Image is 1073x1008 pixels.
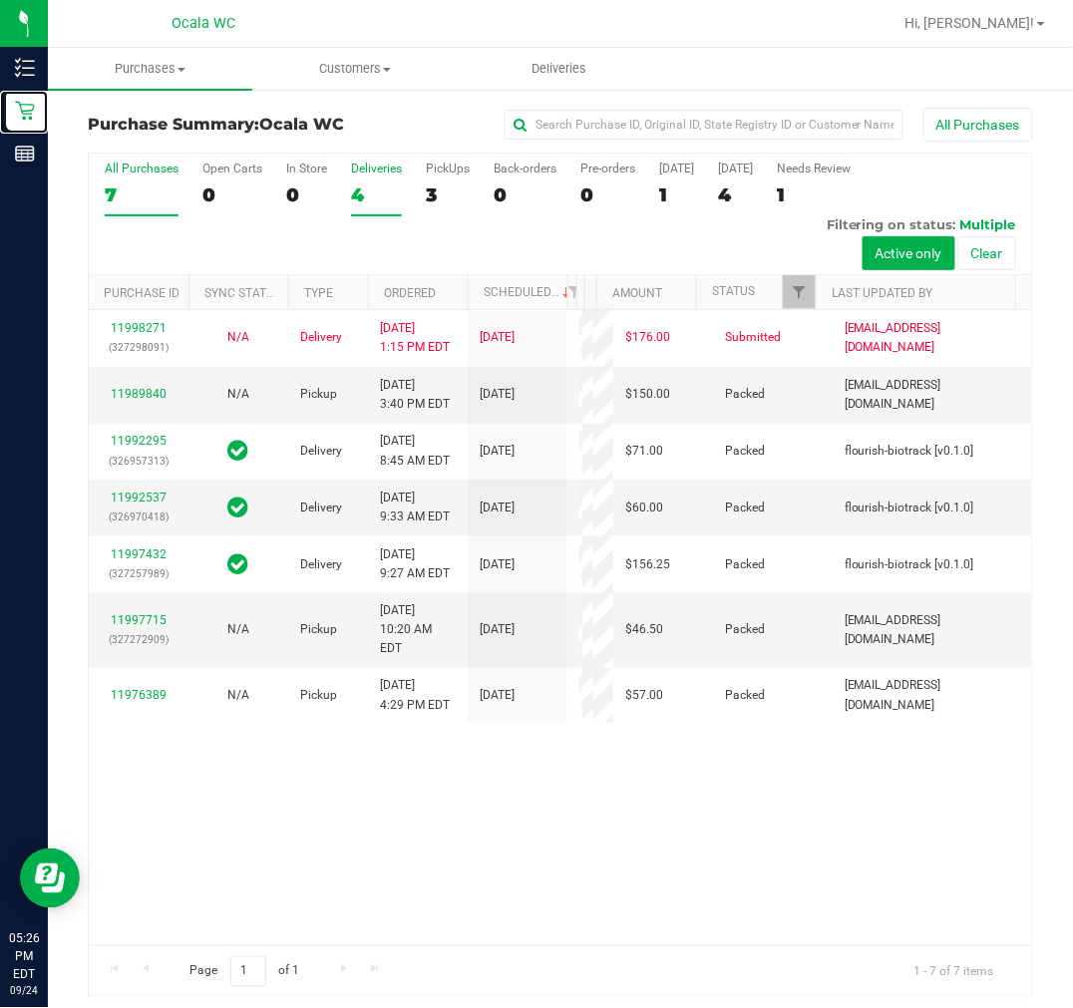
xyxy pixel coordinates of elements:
[351,162,402,175] div: Deliveries
[960,216,1016,232] span: Multiple
[101,630,177,649] p: (327272909)
[725,328,781,347] span: Submitted
[380,376,450,414] span: [DATE] 3:40 PM EDT
[480,686,515,705] span: [DATE]
[351,183,402,206] div: 4
[380,601,456,659] span: [DATE] 10:20 AM EDT
[300,442,342,461] span: Delivery
[111,613,167,627] a: 11997715
[923,108,1033,142] button: All Purchases
[111,387,167,401] a: 11989840
[712,284,755,298] a: Status
[659,183,694,206] div: 1
[101,338,177,357] p: (327298091)
[905,15,1035,31] span: Hi, [PERSON_NAME]!
[505,110,903,140] input: Search Purchase ID, Original ID, State Registry ID or Customer Name...
[480,385,515,404] span: [DATE]
[958,236,1016,270] button: Clear
[300,555,342,574] span: Delivery
[725,499,765,517] span: Packed
[625,385,670,404] span: $150.00
[202,183,262,206] div: 0
[227,330,249,344] span: Not Applicable
[228,437,249,465] span: In Sync
[845,611,1020,649] span: [EMAIL_ADDRESS][DOMAIN_NAME]
[625,620,663,639] span: $46.50
[227,620,249,639] button: N/A
[227,387,249,401] span: Not Applicable
[9,930,39,984] p: 05:26 PM EDT
[625,555,670,574] span: $156.25
[227,385,249,404] button: N/A
[580,162,635,175] div: Pre-orders
[480,555,515,574] span: [DATE]
[505,60,613,78] span: Deliveries
[227,622,249,636] span: Not Applicable
[48,60,252,78] span: Purchases
[380,432,450,470] span: [DATE] 8:45 AM EDT
[725,385,765,404] span: Packed
[625,328,670,347] span: $176.00
[111,547,167,561] a: 11997432
[304,286,333,300] a: Type
[202,162,262,175] div: Open Carts
[380,319,450,357] span: [DATE] 1:15 PM EDT
[898,956,1010,986] span: 1 - 7 of 7 items
[725,686,765,705] span: Packed
[20,848,80,908] iframe: Resource center
[286,162,327,175] div: In Store
[227,328,249,347] button: N/A
[300,499,342,517] span: Delivery
[480,328,515,347] span: [DATE]
[845,442,974,461] span: flourish-biotrack [v0.1.0]
[612,286,662,300] a: Amount
[580,183,635,206] div: 0
[845,376,1020,414] span: [EMAIL_ADDRESS][DOMAIN_NAME]
[725,555,765,574] span: Packed
[380,545,450,583] span: [DATE] 9:27 AM EDT
[111,434,167,448] a: 11992295
[300,686,337,705] span: Pickup
[228,550,249,578] span: In Sync
[111,321,167,335] a: 11998271
[101,452,177,471] p: (326957313)
[253,60,456,78] span: Customers
[659,162,694,175] div: [DATE]
[494,183,556,206] div: 0
[104,286,179,300] a: Purchase ID
[300,620,337,639] span: Pickup
[480,442,515,461] span: [DATE]
[227,686,249,705] button: N/A
[426,162,470,175] div: PickUps
[15,144,35,164] inline-svg: Reports
[286,183,327,206] div: 0
[173,956,316,987] span: Page of 1
[584,275,596,310] th: Address
[494,162,556,175] div: Back-orders
[718,183,753,206] div: 4
[15,101,35,121] inline-svg: Retail
[88,116,403,134] h3: Purchase Summary:
[111,491,167,504] a: 11992537
[625,499,663,517] span: $60.00
[252,48,457,90] a: Customers
[228,494,249,521] span: In Sync
[48,48,252,90] a: Purchases
[384,286,436,300] a: Ordered
[725,442,765,461] span: Packed
[480,620,515,639] span: [DATE]
[625,442,663,461] span: $71.00
[230,956,266,987] input: 1
[845,499,974,517] span: flourish-biotrack [v0.1.0]
[777,183,851,206] div: 1
[845,676,1020,714] span: [EMAIL_ADDRESS][DOMAIN_NAME]
[426,183,470,206] div: 3
[484,285,574,299] a: Scheduled
[227,688,249,702] span: Not Applicable
[300,328,342,347] span: Delivery
[380,676,450,714] span: [DATE] 4:29 PM EDT
[15,58,35,78] inline-svg: Inventory
[718,162,753,175] div: [DATE]
[101,564,177,583] p: (327257989)
[101,507,177,526] p: (326970418)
